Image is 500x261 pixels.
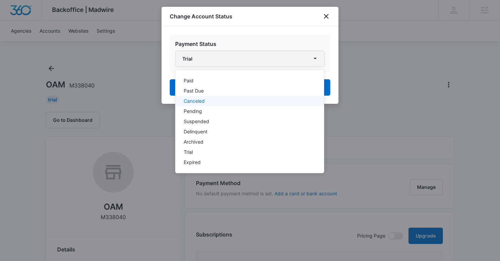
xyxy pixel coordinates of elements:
[170,12,232,20] h1: Change Account Status
[184,88,307,93] div: Past Due
[184,129,307,134] div: Delinquent
[170,79,330,96] button: Update Status
[176,147,324,157] button: Trial
[176,76,324,86] button: Paid
[176,137,324,147] button: Archived
[184,78,307,83] div: Paid
[176,86,324,96] button: Past Due
[176,127,324,137] button: Delinquent
[184,150,307,154] div: Trial
[175,40,325,48] h2: Payment Status
[184,109,307,114] div: Pending
[184,140,307,144] div: Archived
[176,106,324,116] button: Pending
[175,51,325,67] button: Trial
[176,157,324,167] button: Expired
[184,99,307,103] div: Canceled
[176,116,324,127] button: Suspended
[322,12,330,20] button: close
[184,160,307,165] div: Expired
[184,119,307,124] div: Suspended
[176,96,324,106] button: Canceled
